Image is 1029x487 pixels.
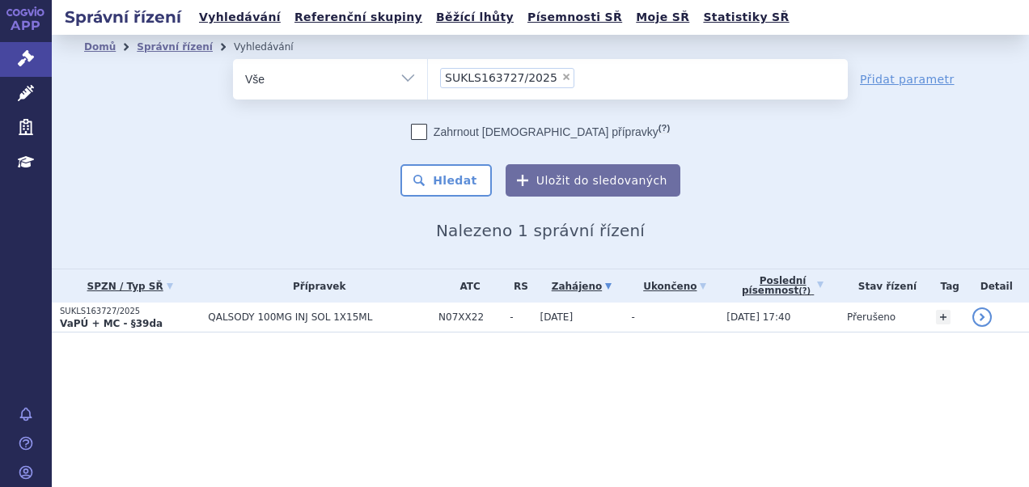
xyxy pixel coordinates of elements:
[561,72,571,82] span: ×
[502,269,531,303] th: RS
[540,275,623,298] a: Zahájeno
[52,6,194,28] h2: Správní řízení
[928,269,964,303] th: Tag
[506,164,680,197] button: Uložit do sledovaných
[964,269,1029,303] th: Detail
[436,221,645,240] span: Nalezeno 1 správní řízení
[137,41,213,53] a: Správní řízení
[936,310,951,324] a: +
[84,41,116,53] a: Domů
[438,311,502,323] span: N07XX22
[60,306,200,317] p: SUKLS163727/2025
[631,311,634,323] span: -
[839,269,928,303] th: Stav řízení
[200,269,430,303] th: Přípravek
[860,71,955,87] a: Přidat parametr
[234,35,315,59] li: Vyhledávání
[445,72,557,83] span: SUKLS163727/2025
[726,311,790,323] span: [DATE] 17:40
[726,269,839,303] a: Poslednípísemnost(?)
[698,6,794,28] a: Statistiky SŘ
[411,124,670,140] label: Zahrnout [DEMOGRAPHIC_DATA] přípravky
[194,6,286,28] a: Vyhledávání
[658,123,670,133] abbr: (?)
[631,6,694,28] a: Moje SŘ
[510,311,531,323] span: -
[523,6,627,28] a: Písemnosti SŘ
[430,269,502,303] th: ATC
[540,311,573,323] span: [DATE]
[60,275,200,298] a: SPZN / Typ SŘ
[798,286,811,296] abbr: (?)
[60,318,163,329] strong: VaPÚ + MC - §39da
[972,307,992,327] a: detail
[579,67,588,87] input: SUKLS163727/2025
[208,311,430,323] span: QALSODY 100MG INJ SOL 1X15ML
[400,164,492,197] button: Hledat
[431,6,519,28] a: Běžící lhůty
[847,311,896,323] span: Přerušeno
[290,6,427,28] a: Referenční skupiny
[631,275,718,298] a: Ukončeno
